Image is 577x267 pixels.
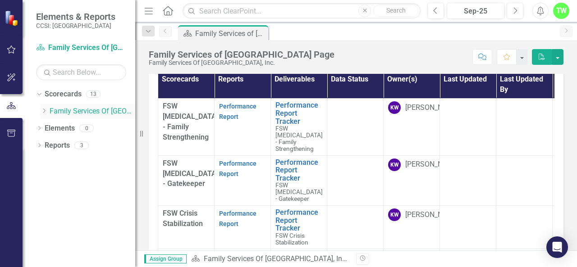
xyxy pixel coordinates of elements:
[405,103,459,113] div: [PERSON_NAME]
[275,101,323,125] a: Performance Report Tracker
[275,181,323,202] span: FSW [MEDICAL_DATA] - Gatekeeper
[275,208,322,232] a: Performance Report Tracker
[45,123,75,134] a: Elements
[149,59,334,66] div: Family Services Of [GEOGRAPHIC_DATA], Inc.
[191,254,349,264] div: »
[388,101,401,114] div: KW
[45,140,70,151] a: Reports
[163,159,218,188] span: FSW [MEDICAL_DATA] - Gatekeeper
[271,205,327,249] td: Double-Click to Edit Right Click for Context Menu
[327,99,384,155] td: Double-Click to Edit
[36,64,126,80] input: Search Below...
[79,124,94,132] div: 0
[5,10,20,26] img: ClearPoint Strategy
[373,5,418,17] button: Search
[327,155,384,205] td: Double-Click to Edit
[195,28,266,39] div: Family Services of [GEOGRAPHIC_DATA] Page
[149,50,334,59] div: Family Services of [GEOGRAPHIC_DATA] Page
[36,11,115,22] span: Elements & Reports
[144,254,187,263] span: Assign Group
[405,159,459,170] div: [PERSON_NAME]
[386,7,406,14] span: Search
[327,205,384,249] td: Double-Click to Edit
[553,3,569,19] button: TW
[275,125,323,152] span: FSW [MEDICAL_DATA] - Family Strengthening
[45,89,82,100] a: Scorecards
[546,236,568,258] div: Open Intercom Messenger
[163,209,203,228] span: FSW Crisis Stabilization
[275,158,323,182] a: Performance Report Tracker
[388,158,401,171] div: KW
[271,99,327,155] td: Double-Click to Edit Right Click for Context Menu
[447,3,504,19] button: Sep-25
[219,160,256,177] a: Performance Report
[271,155,327,205] td: Double-Click to Edit Right Click for Context Menu
[275,232,308,246] span: FSW Crisis Stabilization
[183,3,421,19] input: Search ClearPoint...
[86,91,101,98] div: 13
[50,106,135,117] a: Family Services Of [GEOGRAPHIC_DATA], Inc.
[36,43,126,53] a: Family Services Of [GEOGRAPHIC_DATA], Inc.
[163,102,218,141] span: FSW [MEDICAL_DATA] - Family Strengthening
[219,210,256,227] a: Performance Report
[36,22,115,29] small: CCSI: [GEOGRAPHIC_DATA]
[74,141,89,149] div: 3
[219,103,256,120] a: Performance Report
[450,6,501,17] div: Sep-25
[405,210,459,220] div: [PERSON_NAME]
[388,208,401,221] div: KW
[204,254,348,263] a: Family Services Of [GEOGRAPHIC_DATA], Inc.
